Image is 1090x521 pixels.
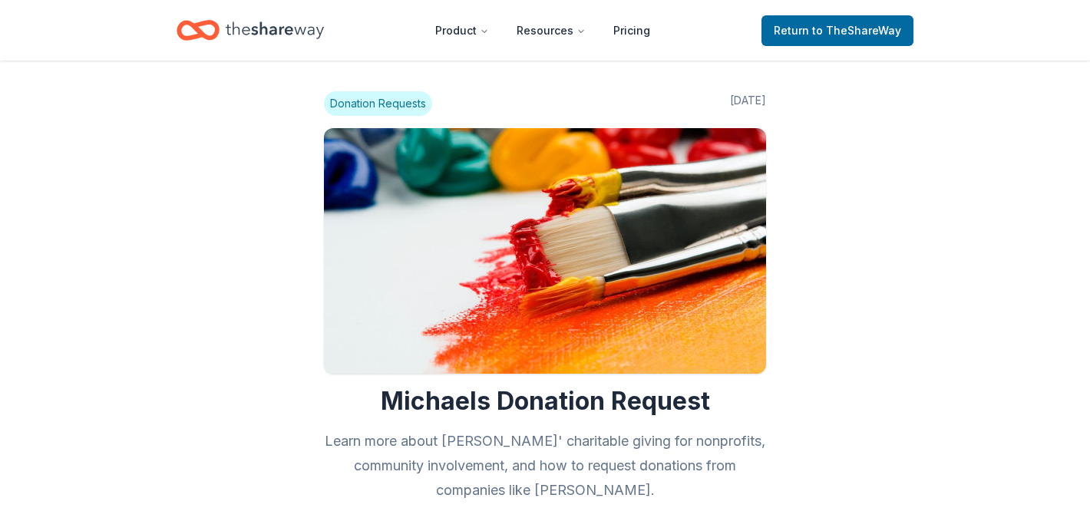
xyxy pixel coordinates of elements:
span: Donation Requests [324,91,432,116]
h1: Michaels Donation Request [324,386,766,417]
a: Returnto TheShareWay [761,15,913,46]
nav: Main [423,12,662,48]
button: Resources [504,15,598,46]
span: to TheShareWay [812,24,901,37]
h2: Learn more about [PERSON_NAME]' charitable giving for nonprofits, community involvement, and how ... [324,429,766,503]
button: Product [423,15,501,46]
a: Pricing [601,15,662,46]
span: Return [774,21,901,40]
span: [DATE] [730,91,766,116]
img: Image for Michaels Donation Request [324,128,766,374]
a: Home [177,12,324,48]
